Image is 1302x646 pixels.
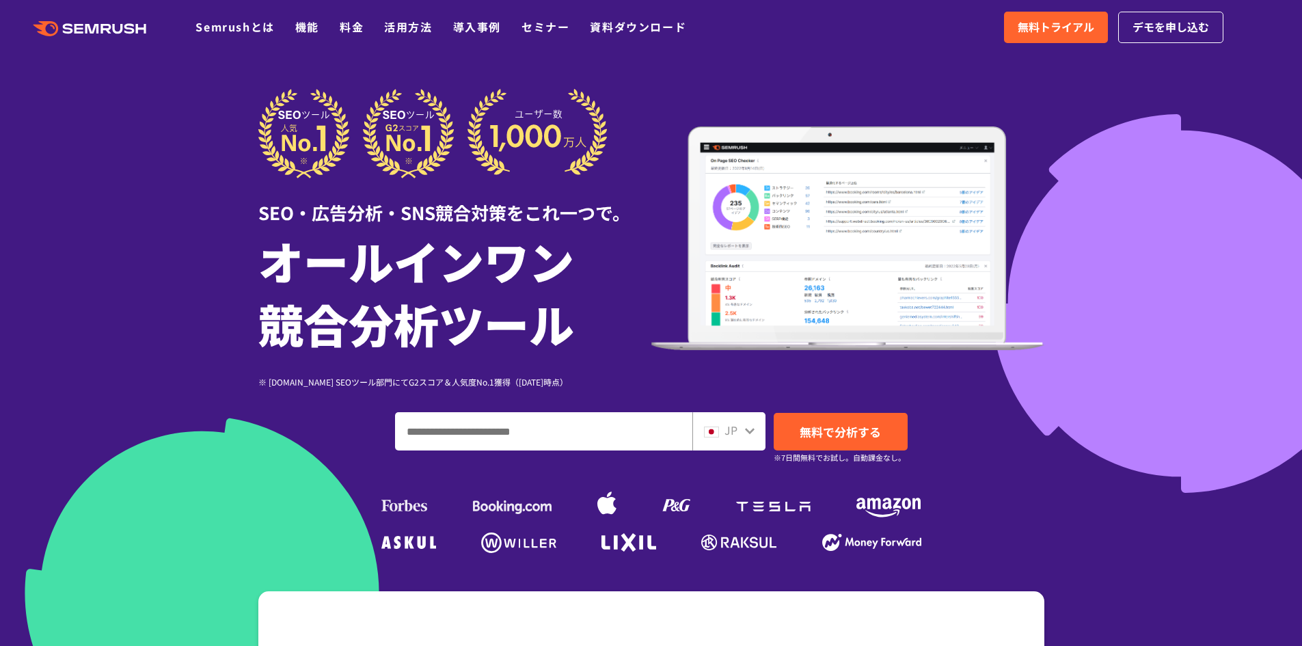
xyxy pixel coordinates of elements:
[590,18,686,35] a: 資料ダウンロード
[295,18,319,35] a: 機能
[396,413,692,450] input: ドメイン、キーワードまたはURLを入力してください
[453,18,501,35] a: 導入事例
[521,18,569,35] a: セミナー
[774,451,906,464] small: ※7日間無料でお試し。自動課金なし。
[800,423,881,440] span: 無料で分析する
[1118,12,1223,43] a: デモを申し込む
[774,413,908,450] a: 無料で分析する
[1018,18,1094,36] span: 無料トライアル
[1133,18,1209,36] span: デモを申し込む
[258,229,651,355] h1: オールインワン 競合分析ツール
[195,18,274,35] a: Semrushとは
[1004,12,1108,43] a: 無料トライアル
[258,178,651,226] div: SEO・広告分析・SNS競合対策をこれ一つで。
[258,375,651,388] div: ※ [DOMAIN_NAME] SEOツール部門にてG2スコア＆人気度No.1獲得（[DATE]時点）
[340,18,364,35] a: 料金
[724,422,737,438] span: JP
[384,18,432,35] a: 活用方法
